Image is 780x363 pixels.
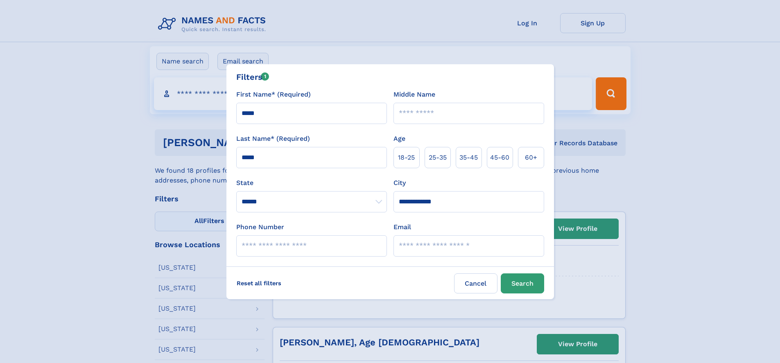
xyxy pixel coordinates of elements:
label: Email [393,222,411,232]
span: 60+ [525,153,537,162]
label: First Name* (Required) [236,90,311,99]
span: 35‑45 [459,153,478,162]
label: Middle Name [393,90,435,99]
label: State [236,178,387,188]
button: Search [501,273,544,293]
label: Phone Number [236,222,284,232]
span: 25‑35 [429,153,447,162]
label: City [393,178,406,188]
label: Age [393,134,405,144]
label: Reset all filters [231,273,287,293]
div: Filters [236,71,269,83]
label: Cancel [454,273,497,293]
span: 45‑60 [490,153,509,162]
label: Last Name* (Required) [236,134,310,144]
span: 18‑25 [398,153,415,162]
